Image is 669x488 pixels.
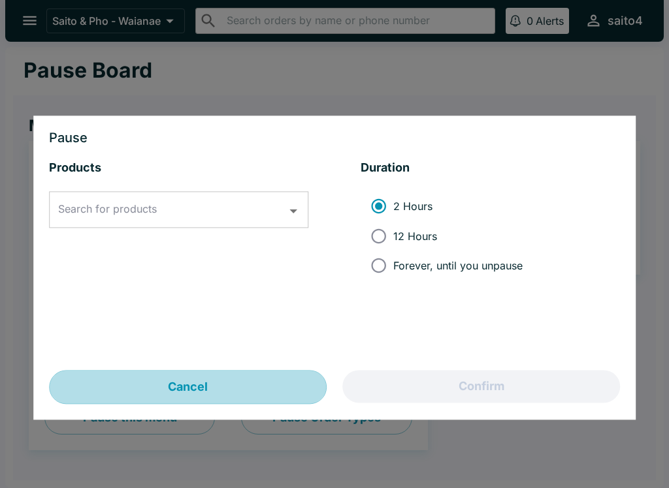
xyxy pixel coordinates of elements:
span: 2 Hours [393,200,432,213]
h3: Pause [49,132,620,145]
button: Open [284,201,304,221]
span: 12 Hours [393,230,437,243]
h5: Products [49,160,308,176]
button: Cancel [49,371,327,404]
span: Forever, until you unpause [393,259,523,272]
h5: Duration [361,160,620,176]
